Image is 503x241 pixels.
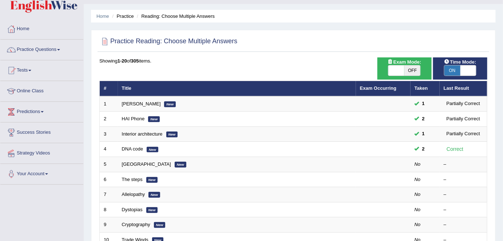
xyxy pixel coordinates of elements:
[444,145,467,153] div: Correct
[444,100,483,108] div: Partially Correct
[0,60,83,79] a: Tests
[404,65,420,76] span: OFF
[0,143,83,161] a: Strategy Videos
[154,222,166,228] em: New
[100,81,118,96] th: #
[440,81,487,96] th: Last Result
[122,146,143,152] a: DNA code
[100,126,118,142] td: 3
[100,112,118,127] td: 2
[377,57,432,80] div: Show exams occurring in exams
[0,19,83,37] a: Home
[0,122,83,141] a: Success Stories
[122,192,145,197] a: Allelopathy
[419,100,428,108] span: You can still take this question
[135,13,215,20] li: Reading: Choose Multiple Answers
[122,177,143,182] a: The steps
[166,132,178,137] em: New
[415,222,421,227] em: No
[0,164,83,182] a: Your Account
[444,161,483,168] div: –
[146,177,158,183] em: New
[444,65,460,76] span: ON
[444,206,483,213] div: –
[385,58,424,66] span: Exam Mode:
[100,142,118,157] td: 4
[0,81,83,99] a: Online Class
[122,101,161,107] a: [PERSON_NAME]
[175,162,186,168] em: New
[122,131,163,137] a: Interior architecture
[99,57,487,64] div: Showing of items.
[441,58,479,66] span: Time Mode:
[99,36,237,47] h2: Practice Reading: Choose Multiple Answers
[131,58,139,64] b: 305
[411,81,440,96] th: Taken
[419,130,428,138] span: You can still take this question
[0,40,83,58] a: Practice Questions
[148,116,160,122] em: New
[100,96,118,112] td: 1
[444,115,483,123] div: Partially Correct
[164,101,176,107] em: New
[100,157,118,172] td: 5
[147,147,158,153] em: New
[415,177,421,182] em: No
[146,207,158,213] em: New
[100,217,118,233] td: 9
[419,115,428,123] span: You can still take this question
[118,58,127,64] b: 1-20
[96,13,109,19] a: Home
[415,192,421,197] em: No
[415,161,421,167] em: No
[122,222,150,227] a: Cryptography
[0,102,83,120] a: Predictions
[118,81,356,96] th: Title
[360,85,396,91] a: Exam Occurring
[444,221,483,228] div: –
[444,176,483,183] div: –
[444,191,483,198] div: –
[100,187,118,202] td: 7
[122,207,143,212] a: Dystopias
[148,192,160,198] em: New
[444,130,483,138] div: Partially Correct
[100,172,118,187] td: 6
[122,116,145,121] a: HAI Phone
[419,145,428,153] span: You can still take this question
[110,13,134,20] li: Practice
[122,161,171,167] a: [GEOGRAPHIC_DATA]
[100,202,118,217] td: 8
[415,207,421,212] em: No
